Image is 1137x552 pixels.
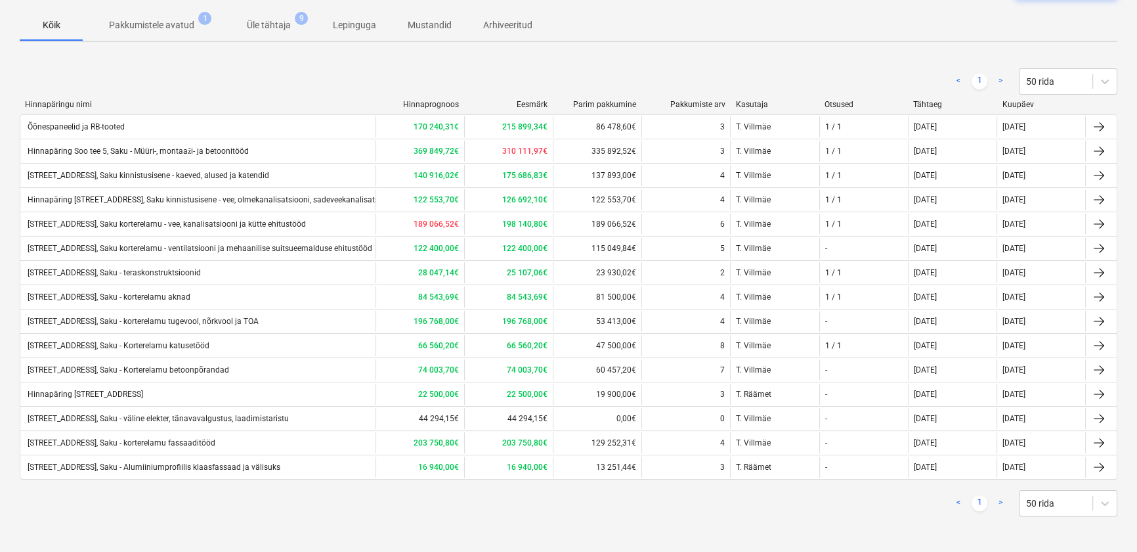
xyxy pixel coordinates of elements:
[553,214,641,235] div: 189 066,52€
[418,341,459,350] b: 66 560,20€
[26,147,249,156] div: Hinnapäring Soo tee 5, Saku - Müüri-, montaaži- ja betoonitööd
[198,12,211,25] span: 1
[951,74,966,89] a: Previous page
[720,463,725,472] div: 3
[507,341,547,350] b: 66 560,20€
[553,384,641,405] div: 19 900,00€
[730,165,819,186] div: T. Villmäe
[375,408,464,429] div: 44 294,15€
[553,262,641,283] div: 23 930,02€
[502,219,547,229] b: 198 140,80€
[26,414,289,423] div: [STREET_ADDRESS], Saku - väline elekter, tänavavalgustus, laadimistaristu
[825,219,842,229] div: 1 / 1
[720,122,725,131] div: 3
[553,116,641,137] div: 86 478,60€
[26,365,229,375] div: [STREET_ADDRESS], Saku - Korterelamu betoonpõrandad
[26,438,215,448] div: [STREET_ADDRESS], Saku - korterelamu fassaaditööd
[1002,147,1025,156] div: [DATE]
[464,408,553,429] div: 44 294,15€
[720,195,725,204] div: 4
[502,195,547,204] b: 126 692,10€
[914,463,937,472] div: [DATE]
[26,390,143,399] div: Hinnapäring [STREET_ADDRESS]
[502,122,547,131] b: 215 899,34€
[914,219,937,229] div: [DATE]
[26,268,201,277] div: [STREET_ADDRESS], Saku - teraskonstruktsioonid
[1002,122,1025,131] div: [DATE]
[720,244,725,253] div: 5
[914,122,937,131] div: [DATE]
[414,438,459,448] b: 203 750,80€
[914,268,937,277] div: [DATE]
[418,390,459,399] b: 22 500,00€
[972,74,987,89] a: Page 1 is your current page
[1002,438,1025,448] div: [DATE]
[418,268,459,277] b: 28 047,14€
[507,365,547,375] b: 74 003,70€
[647,100,725,109] div: Pakkumiste arv
[1002,195,1025,204] div: [DATE]
[418,463,459,472] b: 16 940,00€
[736,100,814,109] div: Kasutaja
[507,268,547,277] b: 25 107,06€
[730,359,819,380] div: T. Villmäe
[730,238,819,259] div: T. Villmäe
[553,165,641,186] div: 137 893,00€
[26,244,372,253] div: [STREET_ADDRESS], Saku korterelamu - ventilatsiooni ja mehaanilise suitsueemalduse ehitustööd
[507,390,547,399] b: 22 500,00€
[914,341,937,350] div: [DATE]
[502,438,547,448] b: 203 750,80€
[553,359,641,380] div: 60 457,20€
[247,18,291,32] p: Üle tähtaja
[914,171,937,180] div: [DATE]
[502,171,547,180] b: 175 686,83€
[1002,463,1025,472] div: [DATE]
[730,457,819,478] div: T. Räämet
[26,171,269,180] div: [STREET_ADDRESS], Saku kinnistusisene - kaeved, alused ja katendid
[1002,219,1025,229] div: [DATE]
[730,116,819,137] div: T. Villmäe
[469,100,547,109] div: Eesmärk
[720,365,725,375] div: 7
[993,495,1008,511] a: Next page
[825,390,827,399] div: -
[914,438,937,448] div: [DATE]
[825,244,827,253] div: -
[26,219,306,229] div: [STREET_ADDRESS], Saku korterelamu - vee, kanalisatsiooni ja kütte ehitustööd
[1002,100,1081,109] div: Kuupäev
[333,18,376,32] p: Lepinguga
[825,438,827,448] div: -
[502,147,547,156] b: 310 111,97€
[993,74,1008,89] a: Next page
[35,18,67,32] p: Kõik
[408,18,452,32] p: Mustandid
[553,311,641,332] div: 53 413,00€
[720,219,725,229] div: 6
[825,292,842,302] div: 1 / 1
[418,292,459,302] b: 84 543,69€
[914,317,937,326] div: [DATE]
[825,463,827,472] div: -
[414,244,459,253] b: 122 400,00€
[558,100,636,109] div: Parim pakkumine
[1002,365,1025,375] div: [DATE]
[502,317,547,326] b: 196 768,00€
[913,100,991,109] div: Tähtaeg
[1002,292,1025,302] div: [DATE]
[914,244,937,253] div: [DATE]
[720,341,725,350] div: 8
[553,457,641,478] div: 13 251,44€
[825,365,827,375] div: -
[553,141,641,162] div: 335 892,52€
[1002,317,1025,326] div: [DATE]
[414,147,459,156] b: 369 849,72€
[730,432,819,453] div: T. Villmäe
[720,317,725,326] div: 4
[109,18,194,32] p: Pakkumistele avatud
[825,195,842,204] div: 1 / 1
[825,414,827,423] div: -
[730,408,819,429] div: T. Villmäe
[720,438,725,448] div: 4
[483,18,532,32] p: Arhiveeritud
[720,292,725,302] div: 4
